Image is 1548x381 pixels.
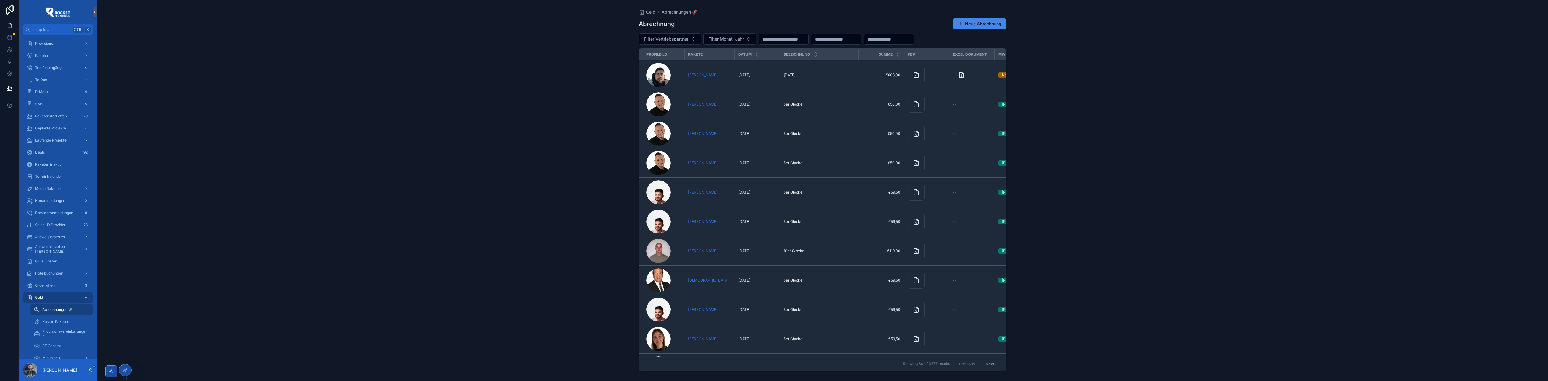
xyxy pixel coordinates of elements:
[953,131,991,136] a: --
[35,244,80,254] span: Ausweis erstellen [PERSON_NAME]
[953,190,991,195] a: --
[23,123,93,134] a: Geplante Projekte4
[23,244,93,255] a: Ausweis erstellen [PERSON_NAME]0
[662,9,697,15] a: Abrechnungen 🚀
[708,36,744,42] span: Filter Monat, Jahr
[35,65,63,70] span: Telefoneingänge
[953,337,957,341] span: --
[80,112,89,120] div: 179
[738,102,750,107] span: [DATE]
[953,219,957,224] span: --
[1002,131,1031,136] div: [PERSON_NAME]
[998,72,1036,78] a: Nein
[23,38,93,49] a: Provisionen
[738,190,776,195] a: [DATE]
[35,150,45,155] span: Deals
[23,268,93,279] a: Hotelbuchungen
[23,50,93,61] a: Raketen
[688,131,731,136] a: [PERSON_NAME]
[35,102,43,106] span: SMS
[784,307,855,312] a: 5er Glocke
[23,135,93,146] a: Laufende Projekte17
[82,88,89,96] div: 9
[784,161,802,165] span: 5er Glocke
[23,183,93,194] a: Meine Raketen
[784,249,804,253] span: 10er Glocke
[862,219,900,224] a: €59,50
[953,190,957,195] span: --
[688,337,717,341] a: [PERSON_NAME]
[738,307,750,312] span: [DATE]
[953,337,991,341] a: --
[703,33,756,45] button: Select Button
[35,138,67,143] span: Laufende Projekte
[30,304,93,315] a: Abrechnungen 🚀
[784,131,855,136] a: 5er Glocke
[644,36,688,42] span: Filter Vertriebspartner
[862,102,900,107] a: €50,00
[42,344,61,348] span: SE Gesamt
[738,219,750,224] span: [DATE]
[42,307,73,312] span: Abrechnungen 🚀
[953,161,991,165] a: --
[738,52,752,57] span: Datum
[35,223,66,227] span: Sales-ID Provider
[688,278,731,283] a: [DEMOGRAPHIC_DATA][PERSON_NAME]
[688,52,703,57] span: Rakete
[953,307,957,312] span: --
[998,52,1026,57] span: MwSt. Plicht
[639,33,701,45] button: Select Button
[23,280,93,291] a: Order offen3
[738,131,750,136] span: [DATE]
[30,328,93,339] a: Provisionsvereinbarungen
[953,307,991,312] a: --
[30,353,93,363] a: Minus neu0
[23,86,93,97] a: E-Mails9
[688,307,731,312] a: [PERSON_NAME]
[82,282,89,289] div: 3
[23,220,93,230] a: Sales-ID Provider23
[23,62,93,73] a: Telefoneingänge4
[688,73,717,77] a: [PERSON_NAME]
[784,190,802,195] span: 5er Glocke
[738,219,776,224] a: [DATE]
[862,249,900,253] a: €119,00
[35,162,62,167] span: Raketen inaktiv
[738,102,776,107] a: [DATE]
[1002,190,1031,195] div: [PERSON_NAME]
[688,190,731,195] a: [PERSON_NAME]
[738,249,750,253] span: [DATE]
[1002,336,1031,342] div: [PERSON_NAME]
[688,249,717,253] a: [PERSON_NAME]
[784,102,855,107] a: 5er Glocke
[862,307,900,312] a: €59,50
[42,367,77,373] p: [PERSON_NAME]
[23,195,93,206] a: Neuanmeldungen0
[23,111,93,122] a: Raketenstart offen179
[42,319,69,324] span: Kosten Raketen
[738,278,750,283] span: [DATE]
[784,307,802,312] span: 5er Glocke
[862,161,900,165] span: €50,00
[688,219,717,224] span: [PERSON_NAME]
[862,278,900,283] a: €59,50
[998,278,1036,283] a: [PERSON_NAME]
[998,160,1036,166] a: [PERSON_NAME]
[738,337,776,341] a: [DATE]
[784,337,855,341] a: 5er Glocke
[738,73,776,77] a: [DATE]
[784,73,855,77] a: [DATE]
[784,219,802,224] span: 5er Glocke
[953,219,991,224] a: --
[784,278,802,283] span: 5er Glocke
[998,219,1036,224] a: [PERSON_NAME]
[82,125,89,132] div: 4
[688,249,731,253] a: [PERSON_NAME]
[953,161,957,165] span: --
[953,249,957,253] span: --
[35,126,66,131] span: Geplante Projekte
